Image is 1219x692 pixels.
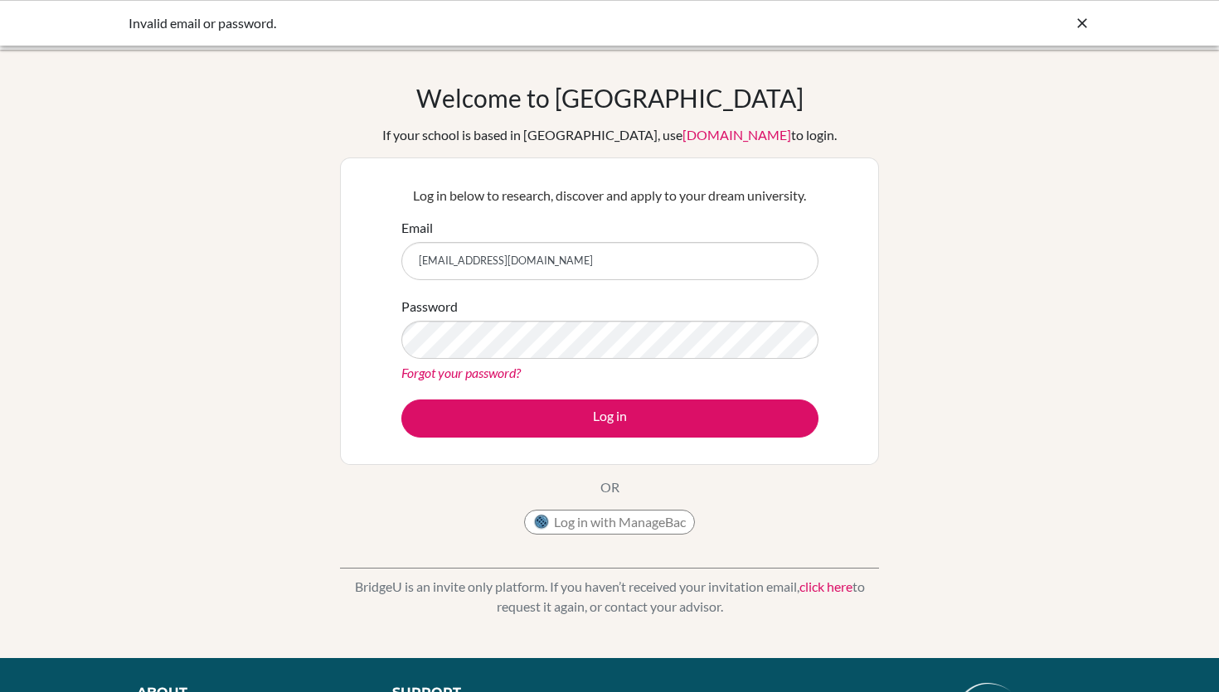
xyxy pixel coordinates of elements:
[401,297,458,317] label: Password
[401,399,818,438] button: Log in
[682,127,791,143] a: [DOMAIN_NAME]
[382,125,837,145] div: If your school is based in [GEOGRAPHIC_DATA], use to login.
[600,477,619,497] p: OR
[524,510,695,535] button: Log in with ManageBac
[401,365,521,380] a: Forgot your password?
[401,218,433,238] label: Email
[340,577,879,617] p: BridgeU is an invite only platform. If you haven’t received your invitation email, to request it ...
[129,13,842,33] div: Invalid email or password.
[799,578,852,594] a: click here
[401,186,818,206] p: Log in below to research, discover and apply to your dream university.
[416,83,804,113] h1: Welcome to [GEOGRAPHIC_DATA]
